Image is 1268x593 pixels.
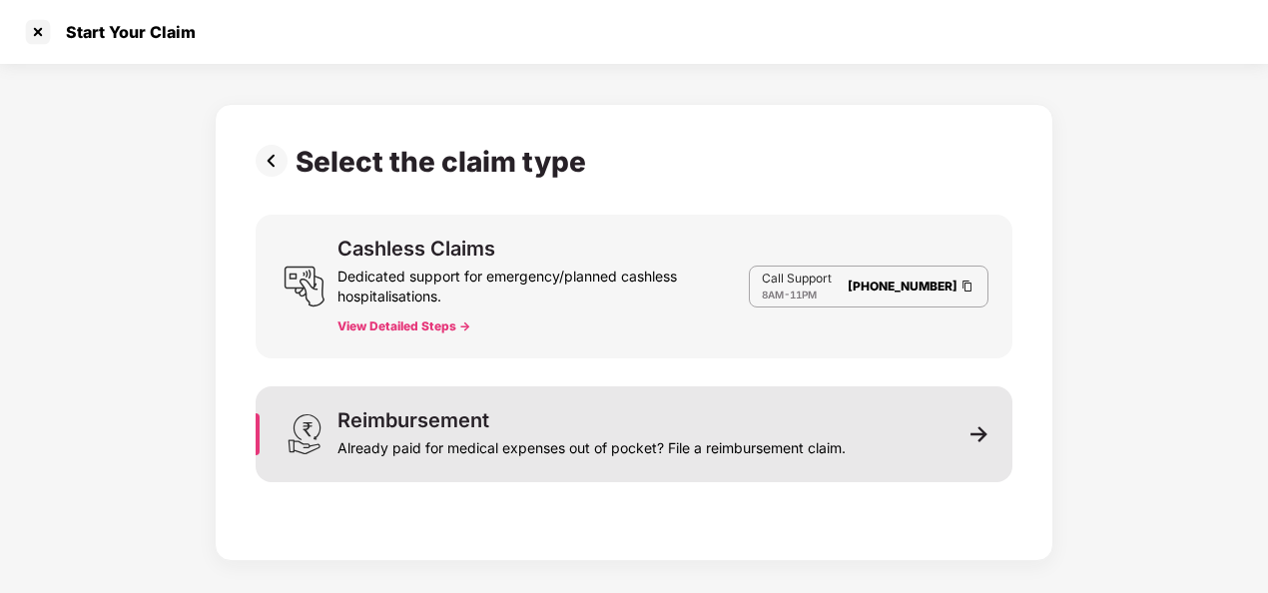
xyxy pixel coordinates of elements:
[337,410,489,430] div: Reimbursement
[762,287,832,302] div: -
[762,271,832,287] p: Call Support
[337,318,470,334] button: View Detailed Steps ->
[296,145,594,179] div: Select the claim type
[256,145,296,177] img: svg+xml;base64,PHN2ZyBpZD0iUHJldi0zMngzMiIgeG1sbnM9Imh0dHA6Ly93d3cudzMub3JnLzIwMDAvc3ZnIiB3aWR0aD...
[337,259,749,306] div: Dedicated support for emergency/planned cashless hospitalisations.
[790,289,817,300] span: 11PM
[337,239,495,259] div: Cashless Claims
[284,266,325,307] img: svg+xml;base64,PHN2ZyB3aWR0aD0iMjQiIGhlaWdodD0iMjUiIHZpZXdCb3g9IjAgMCAyNCAyNSIgZmlsbD0ibm9uZSIgeG...
[970,425,988,443] img: svg+xml;base64,PHN2ZyB3aWR0aD0iMTEiIGhlaWdodD0iMTEiIHZpZXdCb3g9IjAgMCAxMSAxMSIgZmlsbD0ibm9uZSIgeG...
[762,289,784,300] span: 8AM
[848,279,957,294] a: [PHONE_NUMBER]
[337,430,846,458] div: Already paid for medical expenses out of pocket? File a reimbursement claim.
[959,278,975,295] img: Clipboard Icon
[54,22,196,42] div: Start Your Claim
[284,413,325,455] img: svg+xml;base64,PHN2ZyB3aWR0aD0iMjQiIGhlaWdodD0iMzEiIHZpZXdCb3g9IjAgMCAyNCAzMSIgZmlsbD0ibm9uZSIgeG...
